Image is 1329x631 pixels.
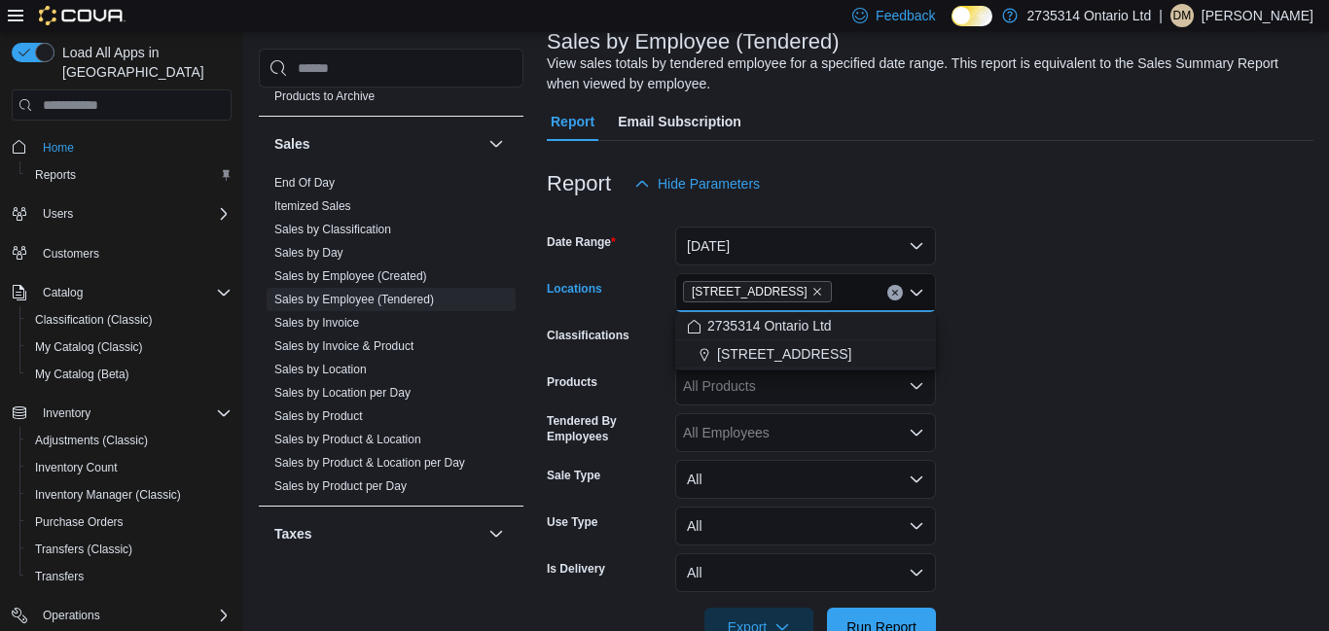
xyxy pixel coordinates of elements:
[274,432,421,447] span: Sales by Product & Location
[547,413,667,444] label: Tendered By Employees
[274,175,335,191] span: End Of Day
[547,561,605,577] label: Is Delivery
[35,281,90,304] button: Catalog
[27,363,137,386] a: My Catalog (Beta)
[27,510,131,534] a: Purchase Orders
[27,363,232,386] span: My Catalog (Beta)
[274,89,375,103] a: Products to Archive
[1173,4,1192,27] span: DM
[274,409,363,423] a: Sales by Product
[551,102,594,141] span: Report
[547,281,602,297] label: Locations
[27,429,232,452] span: Adjustments (Classic)
[27,538,140,561] a: Transfers (Classic)
[274,176,335,190] a: End Of Day
[675,507,936,545] button: All
[27,483,232,507] span: Inventory Manager (Classic)
[274,269,427,283] a: Sales by Employee (Created)
[274,245,343,261] span: Sales by Day
[35,281,232,304] span: Catalog
[485,132,508,156] button: Sales
[547,30,840,53] h3: Sales by Employee (Tendered)
[4,239,239,267] button: Customers
[35,312,153,328] span: Classification (Classic)
[35,569,84,584] span: Transfers
[876,6,935,25] span: Feedback
[35,402,232,425] span: Inventory
[274,134,481,154] button: Sales
[675,553,936,592] button: All
[909,425,924,440] button: Open list of options
[43,140,74,156] span: Home
[1170,4,1194,27] div: Desiree Metcalfe
[35,460,118,475] span: Inventory Count
[19,361,239,388] button: My Catalog (Beta)
[1202,4,1313,27] p: [PERSON_NAME]
[274,268,427,284] span: Sales by Employee (Created)
[707,316,832,335] span: 2735314 Ontario Ltd
[43,405,90,421] span: Inventory
[27,565,232,588] span: Transfers
[27,163,232,187] span: Reports
[274,198,351,214] span: Itemized Sales
[19,563,239,590] button: Transfers
[35,367,129,382] span: My Catalog (Beta)
[35,604,108,627] button: Operations
[4,400,239,427] button: Inventory
[274,362,367,377] span: Sales by Location
[274,433,421,446] a: Sales by Product & Location
[547,53,1304,94] div: View sales totals by tendered employee for a specified date range. This report is equivalent to t...
[274,223,391,236] a: Sales by Classification
[618,102,741,141] span: Email Subscription
[274,455,465,471] span: Sales by Product & Location per Day
[259,171,523,506] div: Sales
[259,61,523,116] div: Products
[19,536,239,563] button: Transfers (Classic)
[19,427,239,454] button: Adjustments (Classic)
[4,200,239,228] button: Users
[4,132,239,160] button: Home
[274,134,310,154] h3: Sales
[274,386,411,400] a: Sales by Location per Day
[658,174,760,193] span: Hide Parameters
[811,286,823,298] button: Remove 791 Front Rd Unit B2 from selection in this group
[27,308,161,332] a: Classification (Classic)
[274,222,391,237] span: Sales by Classification
[4,279,239,306] button: Catalog
[19,481,239,508] button: Inventory Manager (Classic)
[27,565,91,588] a: Transfers
[35,487,181,503] span: Inventory Manager (Classic)
[274,338,413,354] span: Sales by Invoice & Product
[274,524,312,543] h3: Taxes
[274,456,465,470] a: Sales by Product & Location per Day
[35,542,132,557] span: Transfers (Classic)
[274,315,359,331] span: Sales by Invoice
[19,454,239,481] button: Inventory Count
[274,339,413,353] a: Sales by Invoice & Product
[35,402,98,425] button: Inventory
[547,328,629,343] label: Classifications
[952,26,952,27] span: Dark Mode
[27,335,151,359] a: My Catalog (Classic)
[274,479,407,493] a: Sales by Product per Day
[274,316,359,330] a: Sales by Invoice
[547,234,616,250] label: Date Range
[4,602,239,629] button: Operations
[675,227,936,265] button: [DATE]
[675,312,936,340] button: 2735314 Ontario Ltd
[35,339,143,355] span: My Catalog (Classic)
[35,202,81,226] button: Users
[27,429,156,452] a: Adjustments (Classic)
[27,163,84,187] a: Reports
[952,6,992,26] input: Dark Mode
[717,344,851,364] span: [STREET_ADDRESS]
[909,285,924,300] button: Close list of options
[274,524,481,543] button: Taxes
[547,374,597,390] label: Products
[35,241,232,265] span: Customers
[909,378,924,394] button: Open list of options
[43,206,73,222] span: Users
[675,340,936,368] button: [STREET_ADDRESS]
[35,242,107,265] a: Customers
[274,292,434,307] span: Sales by Employee (Tendered)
